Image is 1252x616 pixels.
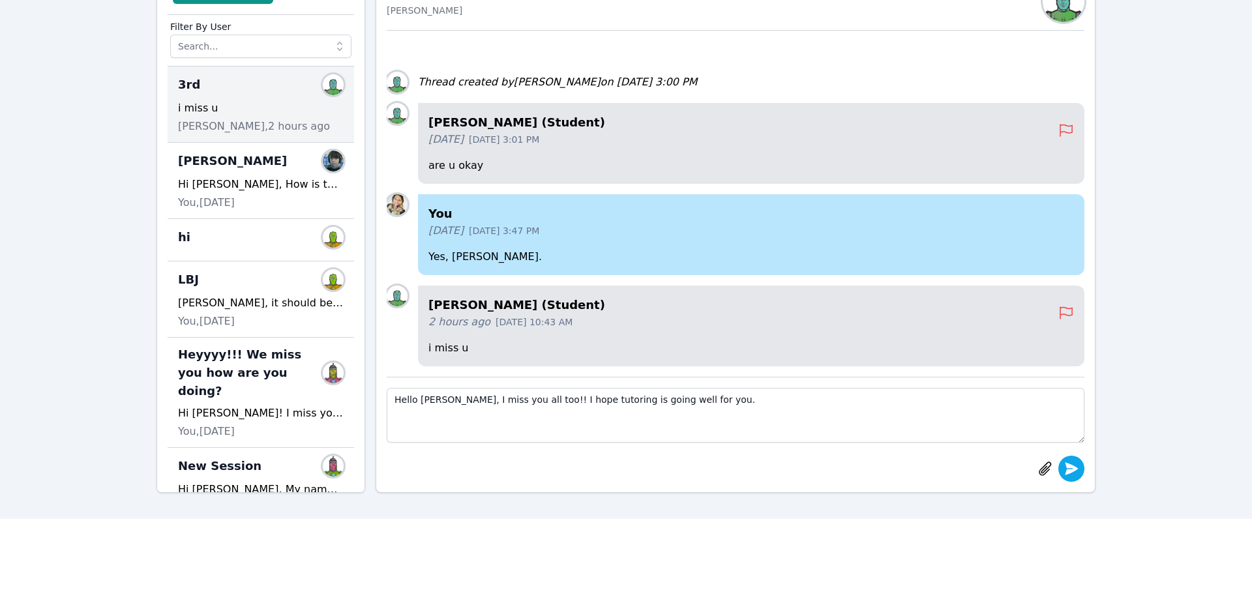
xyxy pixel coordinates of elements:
[387,4,462,17] div: [PERSON_NAME]
[178,271,199,289] span: LBJ
[428,132,464,147] span: [DATE]
[428,158,1074,173] p: are u okay
[418,74,697,90] div: Thread created by [PERSON_NAME] on [DATE] 3:00 PM
[323,362,344,383] img: Joy'amay Molinar
[323,227,344,248] img: ABRAHAM DUARTE
[428,113,1058,132] h4: [PERSON_NAME] (Student)
[178,482,344,497] div: Hi [PERSON_NAME]. My name is Ms.P! I'll be your AirTutors teacher over the next few weeks. Please...
[170,15,351,35] label: Filter By User
[178,295,344,311] div: [PERSON_NAME], it should be your school ID and password that was issued by the school. I do not k...
[387,388,1084,443] textarea: Hello [PERSON_NAME], I miss you all too!! I hope tutoring is going well for you.
[168,66,354,143] div: 3rdElias Poncei miss u[PERSON_NAME],2 hours ago
[323,151,344,171] img: AARON LEMUS DIAZ
[178,100,344,116] div: i miss u
[178,405,344,421] div: Hi [PERSON_NAME]! I miss you all too!🩷
[178,424,235,439] span: You, [DATE]
[387,72,408,93] img: Elias Ponce
[168,261,354,338] div: LBJABRAHAM DUARTE[PERSON_NAME], it should be your school ID and password that was issued by the s...
[387,194,408,215] img: Priscilla-Ms.P Hardaway
[178,152,287,170] span: [PERSON_NAME]
[469,224,539,237] span: [DATE] 3:47 PM
[323,269,344,290] img: ABRAHAM DUARTE
[428,249,1074,265] p: Yes, [PERSON_NAME].
[428,205,1074,223] h4: You
[387,103,408,124] img: Elias Ponce
[170,35,351,58] input: Search...
[168,448,354,524] div: New SessionMason GalloHi [PERSON_NAME]. My name is Ms.P! I'll be your AirTutors teacher over the ...
[428,340,1074,356] p: i miss u
[323,456,344,477] img: Mason Gallo
[178,314,235,329] span: You, [DATE]
[178,228,190,246] span: hi
[387,286,408,306] img: Elias Ponce
[496,315,573,329] span: [DATE] 10:43 AM
[178,76,200,94] span: 3rd
[178,177,344,192] div: Hi [PERSON_NAME], How is tutoring going?
[178,457,261,475] span: New Session
[323,74,344,95] img: Elias Ponce
[428,314,490,330] span: 2 hours ago
[178,195,235,211] span: You, [DATE]
[469,133,539,146] span: [DATE] 3:01 PM
[168,143,354,219] div: [PERSON_NAME]AARON LEMUS DIAZHi [PERSON_NAME], How is tutoring going?You,[DATE]
[428,223,464,239] span: [DATE]
[178,345,328,400] span: Heyyyy!!! We miss you how are you doing?
[168,219,354,261] div: hiABRAHAM DUARTE
[178,119,330,134] span: [PERSON_NAME], 2 hours ago
[168,338,354,448] div: Heyyyy!!! We miss you how are you doing?Joy'amay MolinarHi [PERSON_NAME]! I miss you all too!🩷You...
[428,296,1058,314] h4: [PERSON_NAME] (Student)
